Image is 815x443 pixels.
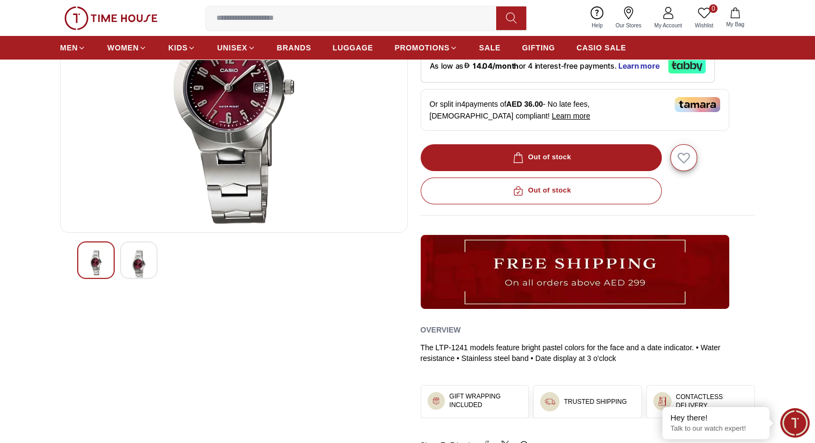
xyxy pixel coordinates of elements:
[421,322,461,338] h2: Overview
[689,4,720,32] a: 0Wishlist
[577,42,626,53] span: CASIO SALE
[421,235,729,309] img: ...
[217,38,255,57] a: UNISEX
[691,21,717,29] span: Wishlist
[552,112,590,120] span: Learn more
[522,38,555,57] a: GIFTING
[577,38,626,57] a: CASIO SALE
[709,4,717,13] span: 0
[60,42,78,53] span: MEN
[780,408,810,438] div: Chat Widget
[544,396,555,407] img: ...
[394,42,450,53] span: PROMOTIONS
[449,392,522,409] h3: GIFT WRAPPING INCLUDED
[421,89,729,131] div: Or split in 4 payments of - No late fees, [DEMOGRAPHIC_DATA] compliant!
[564,397,626,406] h3: TRUSTED SHIPPING
[676,393,748,410] h3: CONTACTLESS DELIVERY
[60,38,86,57] a: MEN
[670,412,761,423] div: Hey there!
[506,100,543,108] span: AED 36.00
[107,38,147,57] a: WOMEN
[277,38,311,57] a: BRANDS
[421,342,756,364] div: The LTP-1241 models feature bright pastel colors for the face and a date indicator. • Water resis...
[64,6,158,30] img: ...
[650,21,686,29] span: My Account
[670,424,761,433] p: Talk to our watch expert!
[394,38,458,57] a: PROMOTIONS
[722,20,749,28] span: My Bag
[609,4,648,32] a: Our Stores
[168,38,196,57] a: KIDS
[432,396,441,405] img: ...
[720,5,751,31] button: My Bag
[333,38,373,57] a: LUGGAGE
[611,21,646,29] span: Our Stores
[479,38,500,57] a: SALE
[657,396,667,406] img: ...
[217,42,247,53] span: UNISEX
[587,21,607,29] span: Help
[107,42,139,53] span: WOMEN
[479,42,500,53] span: SALE
[277,42,311,53] span: BRANDS
[585,4,609,32] a: Help
[86,250,106,275] img: CASIO Women's Analog Pink Dial Watch - LTP-1241D-4A
[168,42,188,53] span: KIDS
[675,97,720,112] img: Tamara
[333,42,373,53] span: LUGGAGE
[522,42,555,53] span: GIFTING
[129,250,148,279] img: CASIO Women's Analog Pink Dial Watch - LTP-1241D-4A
